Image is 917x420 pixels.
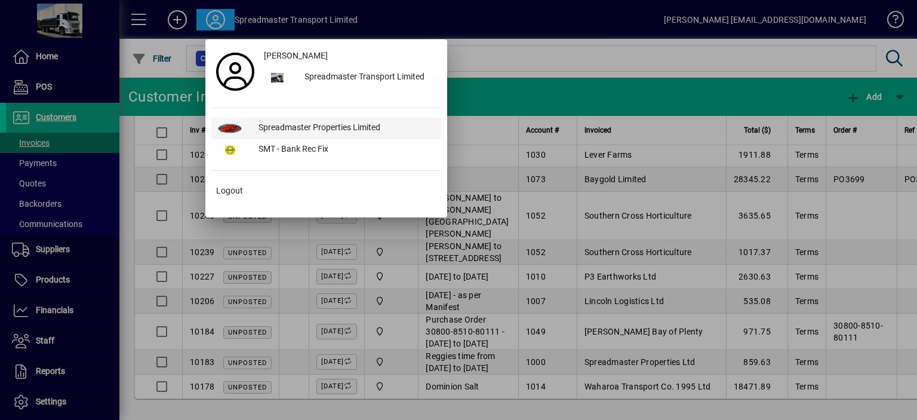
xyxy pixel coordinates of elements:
button: Spreadmaster Properties Limited [211,118,441,139]
button: Logout [211,180,441,202]
a: Profile [211,61,259,82]
div: Spreadmaster Transport Limited [295,67,441,88]
div: SMT - Bank Rec Fix [249,139,441,161]
button: SMT - Bank Rec Fix [211,139,441,161]
a: [PERSON_NAME] [259,45,441,67]
span: Logout [216,185,243,197]
span: [PERSON_NAME] [264,50,328,62]
div: Spreadmaster Properties Limited [249,118,441,139]
button: Spreadmaster Transport Limited [259,67,441,88]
